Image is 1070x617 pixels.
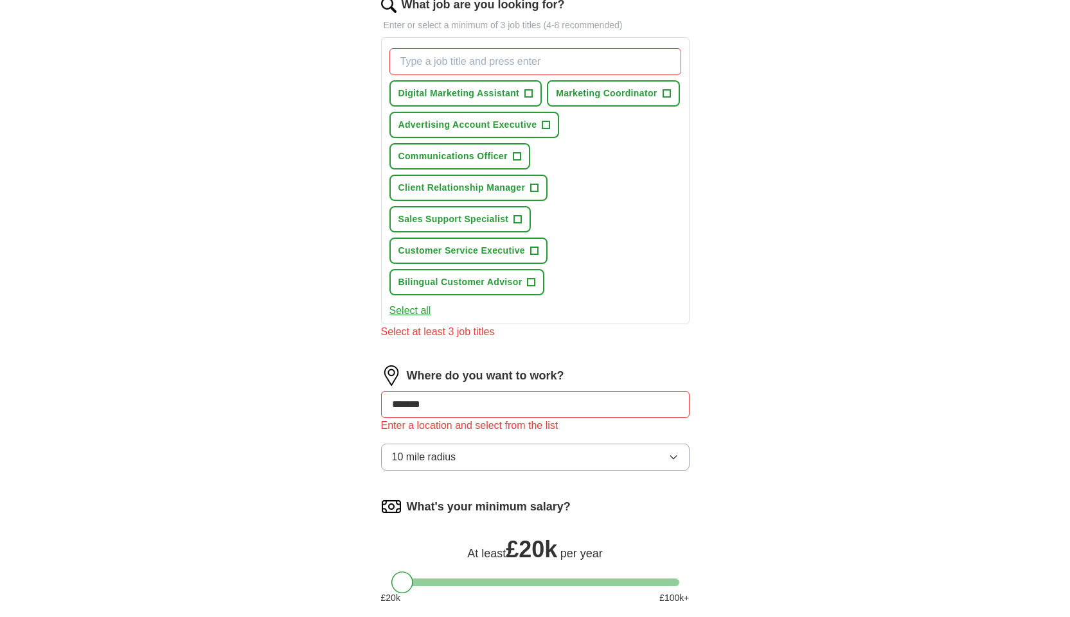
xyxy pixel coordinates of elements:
[398,244,525,257] span: Customer Service Executive
[392,449,456,465] span: 10 mile radius
[381,444,690,471] button: 10 mile radius
[389,238,548,264] button: Customer Service Executive
[407,498,571,516] label: What's your minimum salary?
[398,150,508,163] span: Communications Officer
[381,324,690,340] div: Select at least 3 job titles
[389,269,545,295] button: Bilingual Customer Advisor
[381,591,400,605] span: £ 20 k
[389,80,542,107] button: Digital Marketing Assistant
[556,87,657,100] span: Marketing Coordinator
[389,175,548,201] button: Client Relationship Manager
[389,112,560,138] button: Advertising Account Executive
[389,303,431,318] button: Select all
[398,275,522,289] span: Bilingual Customer Advisor
[407,367,564,385] label: Where do you want to work?
[381,418,690,433] div: Enter a location and select from the list
[381,496,402,517] img: salary.png
[659,591,689,605] span: £ 100 k+
[398,118,537,132] span: Advertising Account Executive
[547,80,679,107] button: Marketing Coordinator
[398,181,526,195] span: Client Relationship Manager
[389,143,530,169] button: Communications Officer
[506,536,557,562] span: £ 20k
[381,365,402,386] img: location.png
[560,547,603,560] span: per year
[381,19,690,32] p: Enter or select a minimum of 3 job titles (4-8 recommended)
[467,547,506,560] span: At least
[389,48,681,75] input: Type a job title and press enter
[389,206,531,232] button: Sales Support Specialist
[398,87,520,100] span: Digital Marketing Assistant
[398,213,509,226] span: Sales Support Specialist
